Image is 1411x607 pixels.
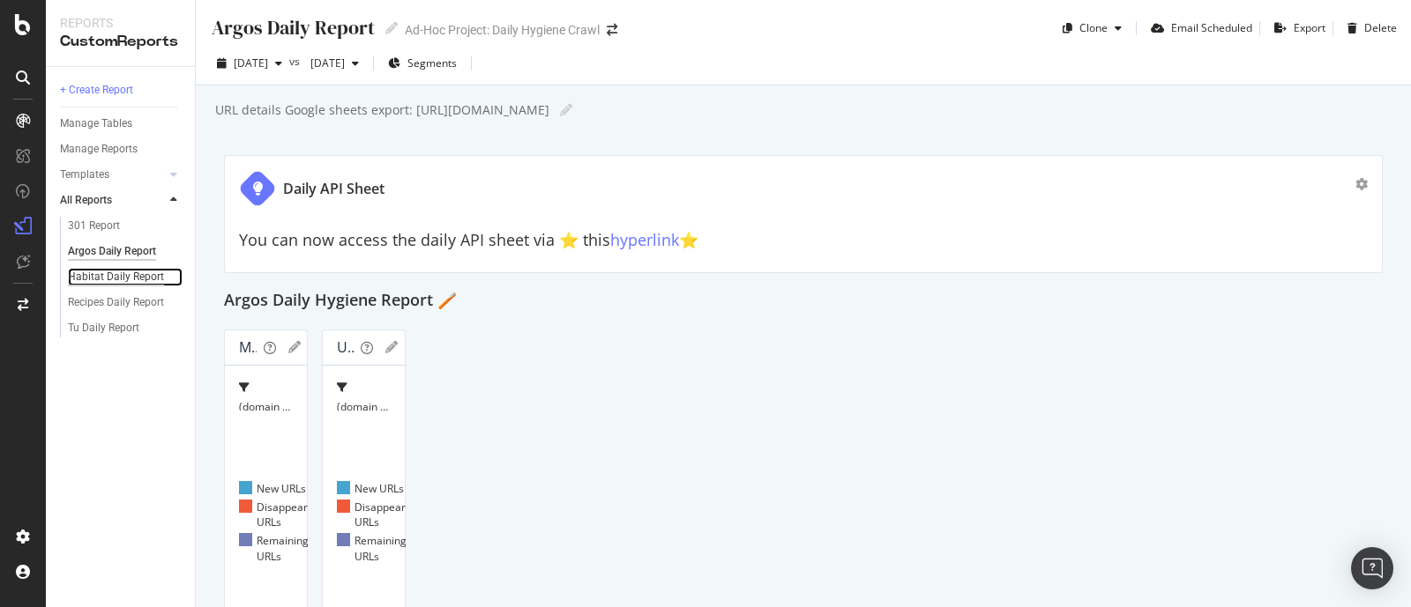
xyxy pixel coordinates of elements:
div: Templates [60,166,109,184]
div: Argos Daily Report [210,14,375,41]
a: Argos Daily Report [68,242,183,261]
div: URLs Distribution [337,338,355,356]
div: + Create Report [60,81,133,100]
div: Open Intercom Messenger [1351,547,1393,589]
span: Segments [407,56,457,70]
div: Daily API SheetYou can now access the daily API sheet via ⭐️ thishyperlink⭐️ [224,155,1383,273]
a: All Reports [60,191,165,210]
a: Manage Reports [60,140,183,159]
div: Recipes Daily Report [68,293,164,312]
div: Remaining URLs [337,533,418,563]
div: Movement - non-indexable URLs [239,338,257,356]
a: Templates [60,166,165,184]
a: Habitat Daily Report [68,268,183,286]
div: Tu Daily Report [68,319,139,337]
div: New URLs [337,481,404,496]
span: 2025 Sep. 15th [303,56,345,70]
div: arrow-right-arrow-left [607,24,617,36]
h2: Argos Daily Hygiene Report 🪥 [224,287,457,315]
span: domain [243,399,280,414]
div: CustomReports [60,32,181,52]
a: Manage Tables [60,115,183,133]
i: Edit report name [560,104,572,116]
a: + Create Report [60,81,183,100]
div: Delete [1364,20,1397,35]
a: Recipes Daily Report [68,293,183,312]
button: Delete [1340,14,1397,42]
a: hyperlink [610,229,679,250]
button: [DATE] [303,49,366,78]
div: URL details Google sheets export: [URL][DOMAIN_NAME] [213,101,549,119]
button: Export [1267,14,1325,42]
a: Tu Daily Report [68,319,183,337]
div: Export [1294,20,1325,35]
div: Email Scheduled [1171,20,1252,35]
div: 301 Report [68,217,120,235]
div: All Reports [60,191,112,210]
h2: You can now access the daily API sheet via ⭐️ this ⭐️ [239,232,1368,249]
div: Daily API Sheet [283,179,384,199]
button: Segments [381,49,464,78]
div: gear [1355,178,1368,190]
div: Clone [1079,20,1108,35]
i: Edit report name [385,22,398,34]
div: Habitat Daily Report [68,268,164,286]
div: Manage Reports [60,140,138,159]
span: 2025 Oct. 13th [234,56,268,70]
span: domain [340,399,377,414]
div: Remaining URLs [239,533,320,563]
button: Email Scheduled [1144,14,1252,42]
div: Ad-Hoc Project: Daily Hygiene Crawl [405,21,600,39]
span: vs [289,54,303,69]
div: Argos Daily Report [68,242,156,261]
a: 301 Report [68,217,183,235]
button: Clone [1056,14,1129,42]
div: Disappeared URLs [239,500,320,529]
div: Manage Tables [60,115,132,133]
button: [DATE] [210,49,289,78]
div: New URLs [239,481,306,496]
div: Reports [60,14,181,32]
div: Disappeared URLs [337,500,418,529]
div: Argos Daily Hygiene Report 🪥 [224,287,1383,315]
